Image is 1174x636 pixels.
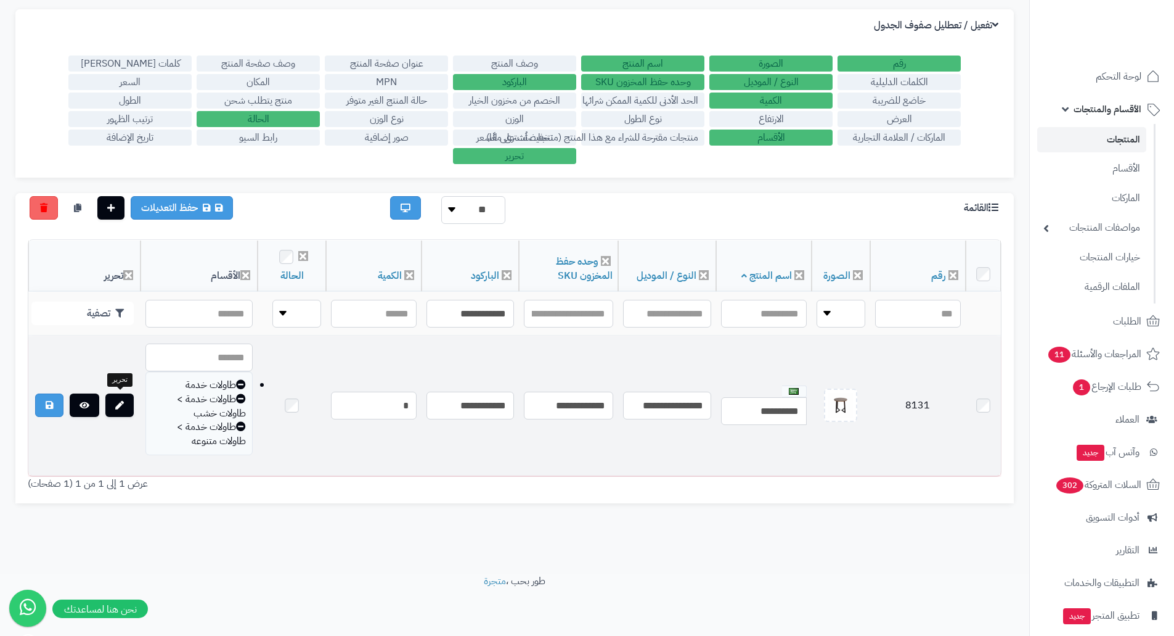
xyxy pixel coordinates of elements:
span: وآتس آب [1075,444,1139,461]
a: النوع / الموديل [637,268,696,283]
a: التقارير [1037,535,1167,565]
label: نوع الوزن [325,111,448,127]
div: تحرير [107,373,132,387]
a: المنتجات [1037,127,1146,152]
span: الطلبات [1113,313,1141,330]
label: منتجات مقترحة للشراء مع هذا المنتج (منتجات تُشترى معًا) [581,130,704,146]
span: العملاء [1115,411,1139,428]
a: السلات المتروكة302 [1037,470,1167,500]
span: 11 [1048,347,1070,363]
label: الأقسام [709,130,833,146]
a: وحده حفظ المخزون SKU [556,254,613,283]
label: المكان [197,74,320,90]
span: التطبيقات والخدمات [1064,574,1139,592]
label: النوع / الموديل [709,74,833,90]
a: رقم [931,268,946,283]
label: نوع الطول [581,111,704,127]
label: الحد الأدنى للكمية الممكن شرائها [581,93,704,109]
span: تطبيق المتجر [1062,607,1139,624]
a: متجرة [484,574,506,589]
a: الحالة [280,268,304,283]
span: السلات المتروكة [1055,476,1141,494]
label: رابط السيو [197,130,320,146]
a: الطلبات [1037,307,1167,336]
label: تاريخ الإضافة [68,130,192,146]
label: الارتفاع [709,111,833,127]
a: الباركود [471,268,499,283]
label: تحرير [453,148,576,164]
label: كلمات [PERSON_NAME] [68,56,192,72]
div: طاولات خدمة > طاولات خشب [152,392,246,421]
label: الحالة [197,111,320,127]
span: 302 [1056,477,1083,494]
a: تطبيق المتجرجديد [1037,601,1167,630]
label: صور إضافية [325,130,448,146]
span: 1 [1073,379,1090,395]
h3: القائمة [964,202,1001,214]
label: الكلمات الدليلية [838,74,961,90]
span: أدوات التسويق [1086,509,1139,526]
label: العرض [838,111,961,127]
label: MPN [325,74,448,90]
a: اسم المنتج [741,268,792,283]
a: الملفات الرقمية [1037,274,1146,300]
a: حفظ التعديلات [131,196,233,220]
a: الأقسام [1037,155,1146,182]
a: الماركات [1037,185,1146,212]
label: وصف المنتج [453,56,576,72]
label: الكمية [709,93,833,109]
a: التطبيقات والخدمات [1037,568,1167,598]
label: الباركود [453,74,576,90]
label: منتج يتطلب شحن [197,93,320,109]
a: خيارات المنتجات [1037,244,1146,271]
div: عرض 1 إلى 1 من 1 (1 صفحات) [18,477,515,491]
label: الوزن [453,111,576,127]
label: السعر [68,74,192,90]
th: تحرير [28,241,141,292]
a: الصورة [823,268,850,283]
button: تصفية [31,302,134,325]
div: طاولات خدمة [152,378,246,392]
span: جديد [1063,608,1091,624]
label: عنوان صفحة المنتج [325,56,448,72]
a: لوحة التحكم [1037,62,1167,91]
span: المراجعات والأسئلة [1047,345,1141,363]
th: الأقسام [141,241,258,292]
label: ترتيب الظهور [68,111,192,127]
label: حالة المنتج الغير متوفر [325,93,448,109]
a: وآتس آبجديد [1037,437,1167,467]
label: الخصم من مخزون الخيار [453,93,576,109]
td: 8131 [870,336,966,476]
label: خاضع للضريبة [838,93,961,109]
a: طلبات الإرجاع1 [1037,372,1167,402]
img: العربية [789,388,799,395]
span: التقارير [1116,542,1139,559]
label: وحده حفظ المخزون SKU [581,74,704,90]
label: رقم [838,56,961,72]
label: اسم المنتج [581,56,704,72]
label: الطول [68,93,192,109]
div: طاولات خدمة > طاولات متنوعه [152,420,246,448]
a: الكمية [378,268,402,283]
h3: تفعيل / تعطليل صفوف الجدول [874,20,1001,31]
label: تخفيضات على السعر [453,130,576,146]
label: وصف صفحة المنتج [197,56,320,72]
span: جديد [1077,445,1104,461]
span: الأقسام والمنتجات [1074,101,1141,118]
a: العملاء [1037,405,1167,434]
label: الماركات / العلامة التجارية [838,130,961,146]
a: المراجعات والأسئلة11 [1037,339,1167,369]
a: مواصفات المنتجات [1037,215,1146,241]
span: طلبات الإرجاع [1072,378,1141,395]
a: أدوات التسويق [1037,503,1167,532]
span: لوحة التحكم [1096,68,1141,85]
label: الصورة [709,56,833,72]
